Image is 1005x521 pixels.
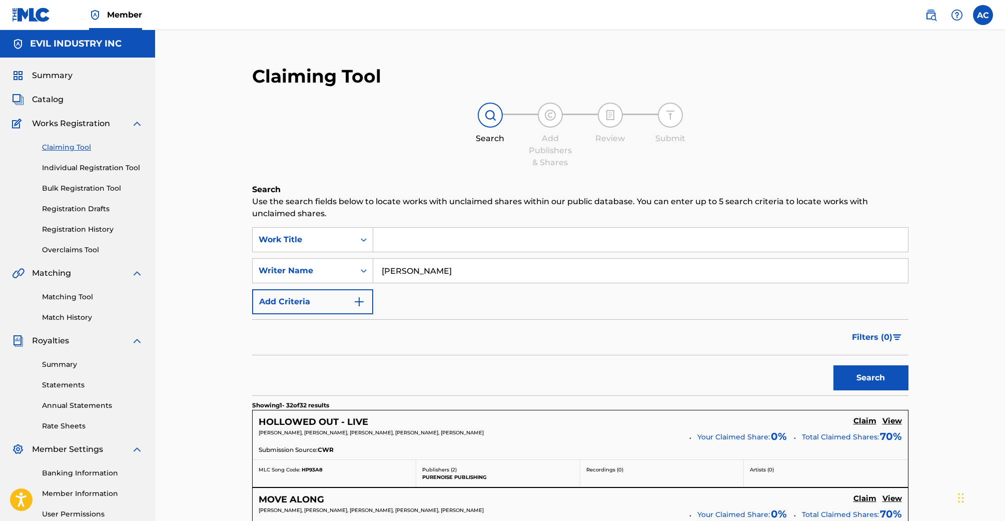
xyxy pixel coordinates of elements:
a: Match History [42,312,143,323]
p: Use the search fields below to locate works with unclaimed shares within our public database. You... [252,196,908,220]
span: [PERSON_NAME], [PERSON_NAME], [PERSON_NAME], [PERSON_NAME], [PERSON_NAME] [259,429,484,436]
p: Publishers ( 2 ) [422,466,574,473]
div: Submit [645,133,695,145]
iframe: Resource Center [977,352,1005,432]
span: Your Claimed Share: [697,509,770,520]
img: Top Rightsholder [89,9,101,21]
img: Works Registration [12,118,25,130]
a: Rate Sheets [42,421,143,431]
h5: View [882,416,902,426]
span: Member [107,9,142,21]
h5: Claim [853,494,876,503]
img: Matching [12,267,25,279]
a: Matching Tool [42,292,143,302]
h5: HOLLOWED OUT - LIVE [259,416,368,428]
a: Banking Information [42,468,143,478]
a: Statements [42,380,143,390]
span: Submission Source: [259,445,318,454]
h5: View [882,494,902,503]
a: View [882,416,902,427]
span: 0 % [771,429,787,444]
span: 70 % [880,429,902,444]
a: Public Search [921,5,941,25]
a: User Permissions [42,509,143,519]
img: expand [131,335,143,347]
img: Summary [12,70,24,82]
img: Member Settings [12,443,24,455]
h6: Search [252,184,908,196]
span: Member Settings [32,443,103,455]
h5: EVIL INDUSTRY INC [30,38,122,50]
span: Total Claimed Shares: [802,510,879,519]
span: Filters ( 0 ) [852,331,892,343]
span: Your Claimed Share: [697,432,770,442]
span: Royalties [32,335,69,347]
div: Help [947,5,967,25]
span: Total Claimed Shares: [802,432,879,441]
img: step indicator icon for Submit [664,109,676,121]
span: CWR [318,445,334,454]
img: Catalog [12,94,24,106]
p: PURENOISE PUBLISHING [422,473,574,481]
span: Works Registration [32,118,110,130]
div: Add Publishers & Shares [525,133,575,169]
img: 9d2ae6d4665cec9f34b9.svg [353,296,365,308]
h5: MOVE ALONG [259,494,324,505]
iframe: Chat Widget [955,473,1005,521]
img: Accounts [12,38,24,50]
p: Artists ( 0 ) [750,466,902,473]
a: CatalogCatalog [12,94,64,106]
span: Catalog [32,94,64,106]
img: step indicator icon for Review [604,109,616,121]
img: step indicator icon for Add Publishers & Shares [544,109,556,121]
img: expand [131,118,143,130]
span: HP93A8 [302,466,323,473]
div: Writer Name [259,265,349,277]
div: Review [585,133,635,145]
img: Royalties [12,335,24,347]
img: filter [893,334,901,340]
img: expand [131,267,143,279]
p: Showing 1 - 32 of 32 results [252,401,329,410]
a: Summary [42,359,143,370]
span: [PERSON_NAME], [PERSON_NAME], [PERSON_NAME], [PERSON_NAME], [PERSON_NAME] [259,507,484,513]
div: Search [465,133,515,145]
span: Matching [32,267,71,279]
div: Work Title [259,234,349,246]
form: Search Form [252,227,908,395]
a: Bulk Registration Tool [42,183,143,194]
div: Drag [958,483,964,513]
a: SummarySummary [12,70,73,82]
img: search [925,9,937,21]
a: View [882,494,902,505]
span: Summary [32,70,73,82]
button: Search [833,365,908,390]
a: Registration History [42,224,143,235]
p: Recordings ( 0 ) [586,466,738,473]
a: Registration Drafts [42,204,143,214]
a: Individual Registration Tool [42,163,143,173]
div: User Menu [973,5,993,25]
a: Overclaims Tool [42,245,143,255]
button: Add Criteria [252,289,373,314]
img: help [951,9,963,21]
img: MLC Logo [12,8,51,22]
span: MLC Song Code: [259,466,300,473]
a: Member Information [42,488,143,499]
a: Claiming Tool [42,142,143,153]
img: expand [131,443,143,455]
h5: Claim [853,416,876,426]
a: Annual Statements [42,400,143,411]
button: Filters (0) [846,325,908,350]
h2: Claiming Tool [252,65,381,88]
img: step indicator icon for Search [484,109,496,121]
